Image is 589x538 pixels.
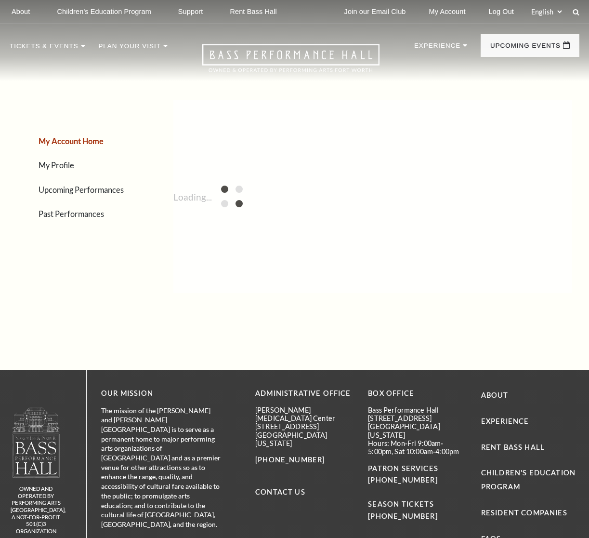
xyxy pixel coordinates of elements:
[255,431,353,448] p: [GEOGRAPHIC_DATA][US_STATE]
[39,209,104,218] a: Past Performances
[368,422,466,439] p: [GEOGRAPHIC_DATA][US_STATE]
[255,422,353,430] p: [STREET_ADDRESS]
[414,42,460,54] p: Experience
[481,509,567,517] a: Resident Companies
[368,388,466,400] p: BOX OFFICE
[39,161,74,170] a: My Profile
[12,8,30,16] p: About
[230,8,277,16] p: Rent Bass Hall
[57,8,151,16] p: Children's Education Program
[255,406,353,423] p: [PERSON_NAME][MEDICAL_DATA] Center
[490,42,561,54] p: Upcoming Events
[368,486,466,523] p: SEASON TICKETS [PHONE_NUMBER]
[481,391,509,399] a: About
[368,439,466,456] p: Hours: Mon-Fri 9:00am-5:00pm, Sat 10:00am-4:00pm
[178,8,203,16] p: Support
[10,43,79,54] p: Tickets & Events
[481,417,529,425] a: Experience
[255,454,353,466] p: [PHONE_NUMBER]
[12,407,61,478] img: logo-footer.png
[101,406,222,529] p: The mission of the [PERSON_NAME] and [PERSON_NAME][GEOGRAPHIC_DATA] is to serve as a permanent ho...
[368,414,466,422] p: [STREET_ADDRESS]
[255,488,305,496] a: Contact Us
[39,185,124,194] a: Upcoming Performances
[481,469,576,491] a: Children's Education Program
[368,463,466,487] p: PATRON SERVICES [PHONE_NUMBER]
[11,485,61,535] p: owned and operated by Performing Arts [GEOGRAPHIC_DATA], A NOT-FOR-PROFIT 501(C)3 ORGANIZATION
[481,443,545,451] a: Rent Bass Hall
[98,43,161,54] p: Plan Your Visit
[529,7,563,16] select: Select:
[101,388,222,400] p: OUR MISSION
[255,388,353,400] p: Administrative Office
[368,406,466,414] p: Bass Performance Hall
[39,136,104,146] a: My Account Home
